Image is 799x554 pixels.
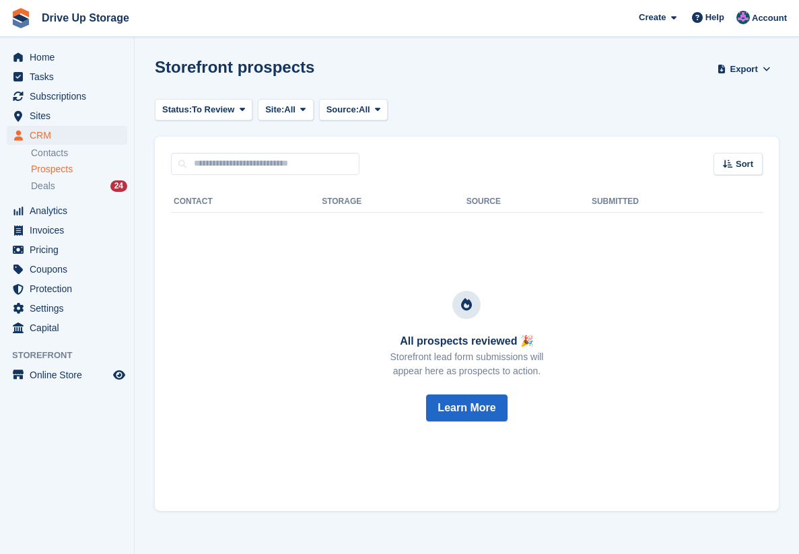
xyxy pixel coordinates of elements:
[714,58,773,80] button: Export
[752,11,787,25] span: Account
[730,63,758,76] span: Export
[258,99,314,121] button: Site: All
[7,67,127,86] a: menu
[30,299,110,318] span: Settings
[192,103,234,116] span: To Review
[11,8,31,28] img: stora-icon-8386f47178a22dfd0bd8f6a31ec36ba5ce8667c1dd55bd0f319d3a0aa187defe.svg
[390,335,544,347] h3: All prospects reviewed 🎉
[36,7,135,29] a: Drive Up Storage
[30,87,110,106] span: Subscriptions
[7,106,127,125] a: menu
[31,180,55,193] span: Deals
[7,318,127,337] a: menu
[31,163,73,176] span: Prospects
[466,191,592,213] th: Source
[30,106,110,125] span: Sites
[30,67,110,86] span: Tasks
[30,366,110,384] span: Online Store
[7,366,127,384] a: menu
[7,87,127,106] a: menu
[30,240,110,259] span: Pricing
[7,240,127,259] a: menu
[736,11,750,24] img: Andy
[30,318,110,337] span: Capital
[31,179,127,193] a: Deals 24
[30,201,110,220] span: Analytics
[7,221,127,240] a: menu
[110,180,127,192] div: 24
[7,126,127,145] a: menu
[426,394,507,421] button: Learn More
[30,260,110,279] span: Coupons
[155,58,314,76] h1: Storefront prospects
[7,201,127,220] a: menu
[359,103,370,116] span: All
[592,191,763,213] th: Submitted
[31,147,127,160] a: Contacts
[171,191,322,213] th: Contact
[30,126,110,145] span: CRM
[30,221,110,240] span: Invoices
[7,260,127,279] a: menu
[155,99,252,121] button: Status: To Review
[30,279,110,298] span: Protection
[7,299,127,318] a: menu
[7,279,127,298] a: menu
[705,11,724,24] span: Help
[265,103,284,116] span: Site:
[319,99,388,121] button: Source: All
[30,48,110,67] span: Home
[390,350,544,378] p: Storefront lead form submissions will appear here as prospects to action.
[162,103,192,116] span: Status:
[111,367,127,383] a: Preview store
[7,48,127,67] a: menu
[12,349,134,362] span: Storefront
[31,162,127,176] a: Prospects
[322,191,466,213] th: Storage
[736,158,753,171] span: Sort
[639,11,666,24] span: Create
[326,103,359,116] span: Source:
[284,103,296,116] span: All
